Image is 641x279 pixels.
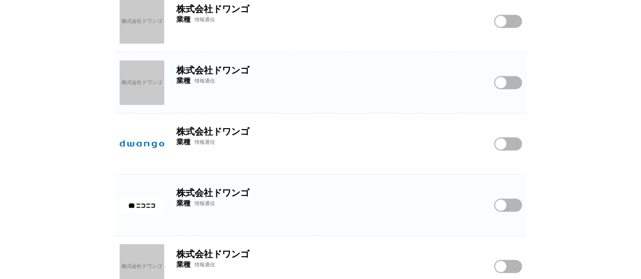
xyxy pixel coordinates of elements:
[176,260,191,269] span: 業種
[195,139,215,146] span: 情報通信
[120,60,164,105] a: 株式会社ドワンゴ
[195,261,215,268] span: 情報通信
[195,16,215,23] span: 情報通信
[195,77,215,85] span: 情報通信
[176,76,191,86] span: 業種
[176,138,191,147] span: 業種
[195,200,215,207] span: 情報通信
[176,64,482,76] h2: 株式会社ドワンゴ
[176,248,482,260] h2: 株式会社ドワンゴ
[176,199,191,208] span: 業種
[176,15,191,24] span: 業種
[120,183,164,227] img: 株式会社ドワンゴのロゴ
[120,122,164,166] img: 株式会社ドワンゴのロゴ
[176,187,482,199] h2: 株式会社ドワンゴ
[176,3,482,15] h2: 株式会社ドワンゴ
[176,126,482,138] h2: 株式会社ドワンゴ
